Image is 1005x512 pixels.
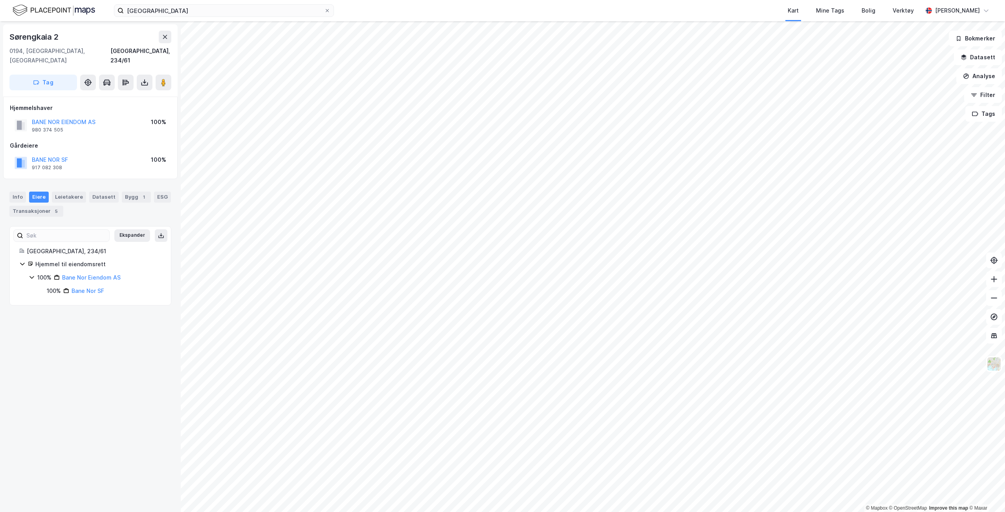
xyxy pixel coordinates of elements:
img: logo.f888ab2527a4732fd821a326f86c7f29.svg [13,4,95,17]
div: 100% [151,155,166,165]
button: Datasett [954,49,1002,65]
button: Ekspander [114,229,150,242]
div: Mine Tags [816,6,844,15]
div: Gårdeiere [10,141,171,150]
div: Bygg [122,192,151,203]
div: Kart [788,6,799,15]
button: Analyse [956,68,1002,84]
div: 100% [151,117,166,127]
div: Hjemmel til eiendomsrett [35,260,161,269]
div: Leietakere [52,192,86,203]
div: 1 [140,193,148,201]
div: Kontrollprogram for chat [966,474,1005,512]
input: Søk [23,230,109,241]
div: Verktøy [893,6,914,15]
div: Transaksjoner [9,206,63,217]
div: Hjemmelshaver [10,103,171,113]
div: [GEOGRAPHIC_DATA], 234/61 [27,247,161,256]
button: Bokmerker [949,31,1002,46]
div: 917 082 308 [32,165,62,171]
button: Tags [965,106,1002,122]
div: Sørengkaia 2 [9,31,60,43]
div: [PERSON_NAME] [935,6,980,15]
a: Bane Nor Eiendom AS [62,274,121,281]
div: Info [9,192,26,203]
div: 100% [47,286,61,296]
div: 5 [52,207,60,215]
a: Bane Nor SF [72,287,104,294]
button: Tag [9,75,77,90]
div: [GEOGRAPHIC_DATA], 234/61 [110,46,171,65]
button: Filter [964,87,1002,103]
div: Eiere [29,192,49,203]
div: Bolig [862,6,875,15]
div: 100% [37,273,51,282]
div: 980 374 505 [32,127,63,133]
a: Improve this map [929,505,968,511]
img: Z [987,357,1001,371]
div: 0194, [GEOGRAPHIC_DATA], [GEOGRAPHIC_DATA] [9,46,110,65]
iframe: Chat Widget [966,474,1005,512]
a: OpenStreetMap [889,505,927,511]
div: Datasett [89,192,119,203]
input: Søk på adresse, matrikkel, gårdeiere, leietakere eller personer [124,5,324,16]
div: ESG [154,192,171,203]
a: Mapbox [866,505,888,511]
